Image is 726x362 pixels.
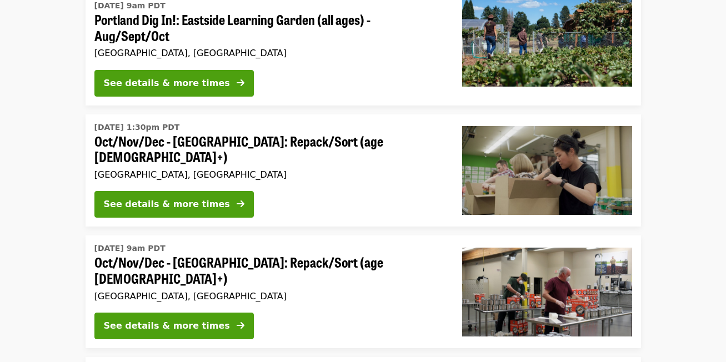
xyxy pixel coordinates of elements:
[462,248,632,336] img: Oct/Nov/Dec - Portland: Repack/Sort (age 16+) organized by Oregon Food Bank
[94,12,444,44] span: Portland Dig In!: Eastside Learning Garden (all ages) - Aug/Sept/Oct
[94,313,254,339] button: See details & more times
[94,291,444,301] div: [GEOGRAPHIC_DATA], [GEOGRAPHIC_DATA]
[237,320,244,331] i: arrow-right icon
[94,122,180,133] time: [DATE] 1:30pm PDT
[94,191,254,218] button: See details & more times
[94,133,444,165] span: Oct/Nov/Dec - [GEOGRAPHIC_DATA]: Repack/Sort (age [DEMOGRAPHIC_DATA]+)
[104,77,230,90] div: See details & more times
[94,254,444,286] span: Oct/Nov/Dec - [GEOGRAPHIC_DATA]: Repack/Sort (age [DEMOGRAPHIC_DATA]+)
[104,319,230,333] div: See details & more times
[104,198,230,211] div: See details & more times
[94,243,166,254] time: [DATE] 9am PDT
[86,235,641,348] a: See details for "Oct/Nov/Dec - Portland: Repack/Sort (age 16+)"
[237,78,244,88] i: arrow-right icon
[237,199,244,209] i: arrow-right icon
[462,126,632,215] img: Oct/Nov/Dec - Portland: Repack/Sort (age 8+) organized by Oregon Food Bank
[94,48,444,58] div: [GEOGRAPHIC_DATA], [GEOGRAPHIC_DATA]
[94,70,254,97] button: See details & more times
[86,114,641,227] a: See details for "Oct/Nov/Dec - Portland: Repack/Sort (age 8+)"
[94,169,444,180] div: [GEOGRAPHIC_DATA], [GEOGRAPHIC_DATA]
